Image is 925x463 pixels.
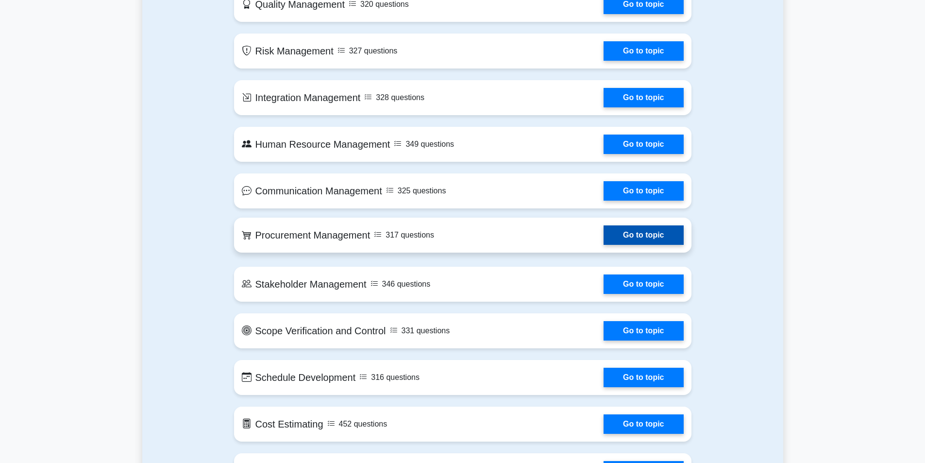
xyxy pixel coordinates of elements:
[604,414,683,434] a: Go to topic
[604,181,683,201] a: Go to topic
[604,225,683,245] a: Go to topic
[604,368,683,387] a: Go to topic
[604,321,683,341] a: Go to topic
[604,41,683,61] a: Go to topic
[604,274,683,294] a: Go to topic
[604,135,683,154] a: Go to topic
[604,88,683,107] a: Go to topic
